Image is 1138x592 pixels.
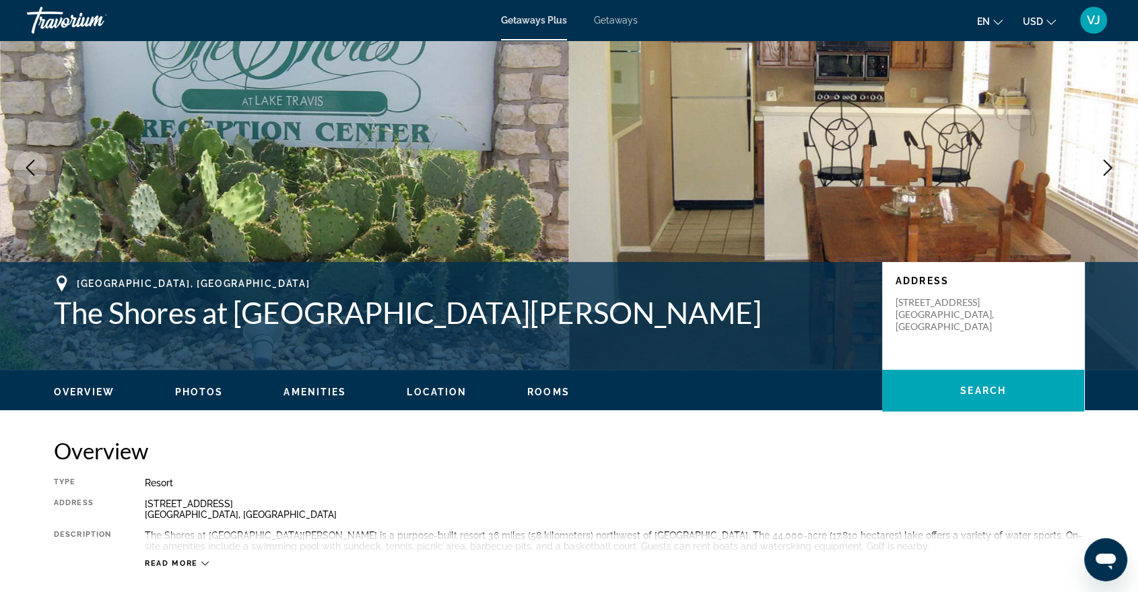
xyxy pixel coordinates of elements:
span: Location [407,387,467,397]
p: Address [896,275,1071,286]
a: Travorium [27,3,162,38]
button: Amenities [283,386,346,398]
button: Photos [175,386,224,398]
button: Rooms [527,386,570,398]
button: User Menu [1076,6,1111,34]
a: Getaways [594,15,638,26]
span: [GEOGRAPHIC_DATA], [GEOGRAPHIC_DATA] [77,278,310,289]
span: Photos [175,387,224,397]
span: Search [960,385,1006,396]
span: USD [1023,16,1043,27]
button: Overview [54,386,114,398]
button: Change language [977,11,1003,31]
div: [STREET_ADDRESS] [GEOGRAPHIC_DATA], [GEOGRAPHIC_DATA] [145,498,1084,520]
iframe: Button to launch messaging window [1084,538,1127,581]
p: [STREET_ADDRESS] [GEOGRAPHIC_DATA], [GEOGRAPHIC_DATA] [896,296,1003,333]
span: Rooms [527,387,570,397]
span: en [977,16,990,27]
button: Previous image [13,151,47,185]
h1: The Shores at [GEOGRAPHIC_DATA][PERSON_NAME] [54,295,869,330]
div: Type [54,478,111,488]
button: Change currency [1023,11,1056,31]
a: Getaways Plus [501,15,567,26]
span: Amenities [283,387,346,397]
div: Description [54,530,111,552]
h2: Overview [54,437,1084,464]
div: Address [54,498,111,520]
button: Next image [1091,151,1125,185]
button: Read more [145,558,209,568]
button: Location [407,386,467,398]
span: Overview [54,387,114,397]
div: The Shores at [GEOGRAPHIC_DATA][PERSON_NAME] is a purpose-built resort 36 miles (58 kilometers) n... [145,530,1084,552]
span: Read more [145,559,198,568]
div: Resort [145,478,1084,488]
button: Search [882,370,1084,412]
span: VJ [1087,13,1100,27]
